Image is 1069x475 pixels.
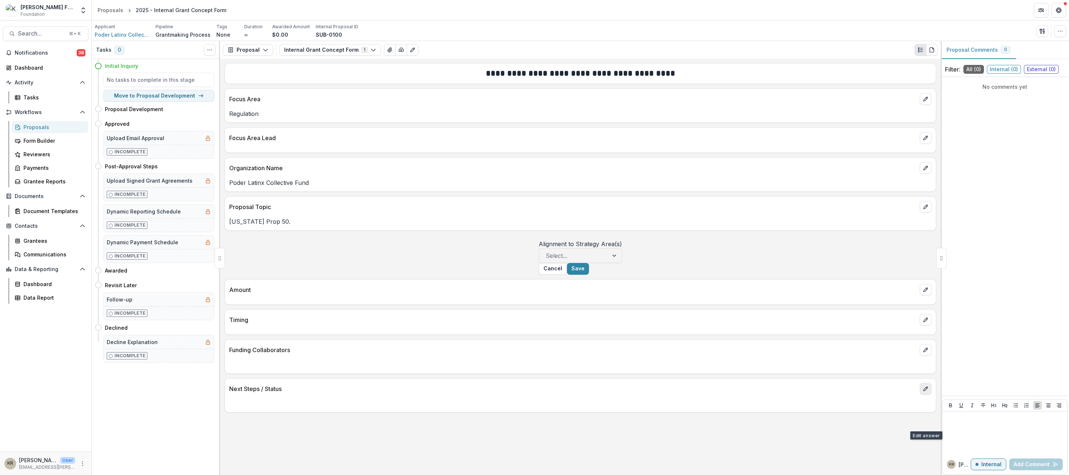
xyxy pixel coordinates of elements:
button: edit [920,383,931,395]
a: Payments [12,162,88,174]
h4: Approved [105,120,129,128]
div: Dashboard [15,64,83,72]
button: Notifications38 [3,47,88,59]
p: Poder Latinx Collective Fund [229,178,931,187]
a: Dashboard [12,278,88,290]
button: Edit as form [407,44,418,56]
h5: Decline Explanation [107,338,158,346]
span: Notifications [15,50,77,56]
p: Applicant [95,23,115,30]
a: Reviewers [12,148,88,160]
p: Internal Proposal ID [316,23,358,30]
button: Partners [1034,3,1048,18]
button: Open Documents [3,190,88,202]
button: Bullet List [1011,401,1020,410]
p: Next Steps / Status [229,384,917,393]
p: None [216,31,230,39]
a: Document Templates [12,205,88,217]
div: ⌘ + K [67,30,82,38]
p: Funding Collaborators [229,346,917,354]
button: Underline [957,401,966,410]
a: Form Builder [12,135,88,147]
h4: Proposal Development [105,105,163,113]
button: edit [920,132,931,144]
a: Communications [12,248,88,260]
a: Grantees [12,235,88,247]
div: Tasks [23,94,83,101]
span: 0 [1004,47,1007,52]
div: Reviewers [23,150,83,158]
span: Activity [15,80,77,86]
p: [US_STATE] Prop 50. [229,217,931,226]
button: Align Right [1055,401,1063,410]
span: Foundation [21,11,45,18]
div: 2025 - Internal Grant Concept Form [136,6,226,14]
button: Strike [979,401,988,410]
button: Move to Proposal Development [103,90,214,102]
p: Awarded Amount [272,23,310,30]
div: Data Report [23,294,83,302]
button: Open entity switcher [78,3,88,18]
a: Poder Latinx Collective Fund [95,31,150,39]
p: Incomplete [114,253,146,259]
nav: breadcrumb [95,5,229,15]
p: Focus Area Lead [229,134,917,142]
div: Proposals [23,123,83,131]
p: Incomplete [114,352,146,359]
button: Align Left [1033,401,1042,410]
div: [PERSON_NAME] Foundation [21,3,75,11]
button: Search... [3,26,88,41]
div: Dashboard [23,280,83,288]
p: [PERSON_NAME] [19,456,57,464]
button: Open Data & Reporting [3,263,88,275]
button: edit [920,284,931,296]
h5: Dynamic Reporting Schedule [107,208,181,215]
p: Incomplete [114,191,146,198]
span: Documents [15,193,77,200]
div: Proposals [98,6,123,14]
button: Heading 2 [1000,401,1009,410]
p: Pipeline [155,23,173,30]
button: Align Center [1044,401,1053,410]
h4: Awarded [105,267,127,274]
div: Grantees [23,237,83,245]
p: Filter: [945,65,960,74]
button: edit [920,93,931,105]
a: Dashboard [3,62,88,74]
button: Proposal [223,44,273,56]
a: Proposals [95,5,126,15]
a: Proposals [12,121,88,133]
button: Ordered List [1022,401,1031,410]
span: All ( 0 ) [963,65,984,74]
button: edit [920,314,931,326]
button: Bold [946,401,955,410]
h4: Revisit Later [105,281,137,289]
div: Kathia Ramos [7,461,13,466]
p: Regulation [229,109,931,118]
p: Organization Name [229,164,917,172]
button: Plaintext view [915,44,926,56]
span: Workflows [15,109,77,116]
p: Focus Area [229,95,917,103]
p: Duration [244,23,263,30]
button: Open Workflows [3,106,88,118]
div: Form Builder [23,137,83,145]
h5: Follow-up [107,296,132,303]
button: Proposal Comments [941,41,1016,59]
h5: Upload Signed Grant Agreements [107,177,193,184]
h4: Post-Approval Steps [105,162,158,170]
h5: No tasks to complete in this stage [107,76,211,84]
span: Data & Reporting [15,266,77,273]
button: Italicize [968,401,977,410]
button: Open Contacts [3,220,88,232]
div: Grantee Reports [23,178,83,185]
div: Communications [23,251,83,258]
button: Add Comment [1009,458,1063,470]
div: Document Templates [23,207,83,215]
button: edit [920,162,931,174]
button: Open Activity [3,77,88,88]
button: edit [920,201,931,213]
span: 0 [114,46,124,55]
div: Kathia Ramos [949,463,954,466]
